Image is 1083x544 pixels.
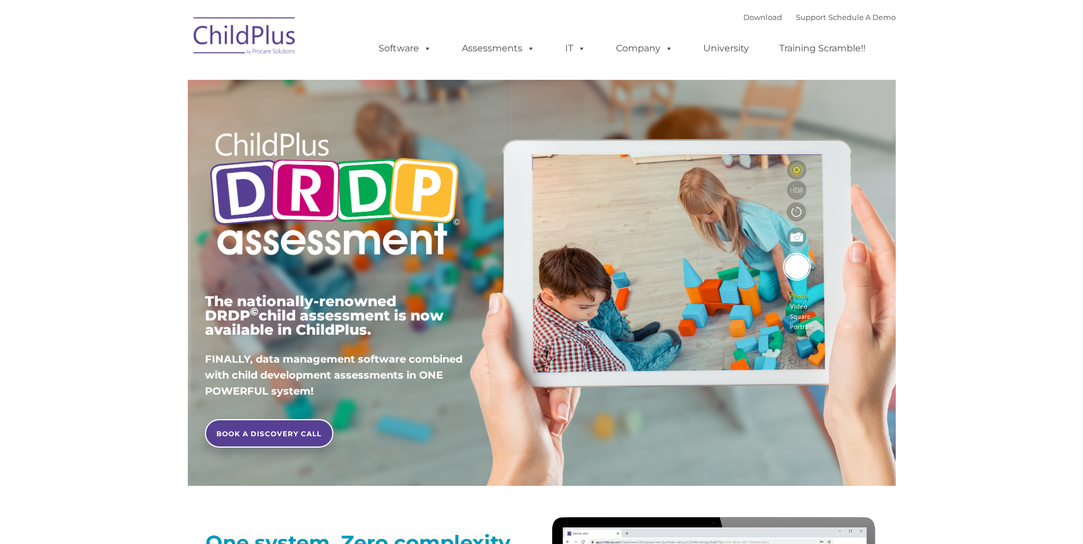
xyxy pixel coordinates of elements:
[554,37,597,60] a: IT
[796,13,826,22] a: Support
[743,13,782,22] a: Download
[605,37,685,60] a: Company
[188,9,302,66] img: ChildPlus by Procare Solutions
[367,37,443,60] a: Software
[768,37,877,60] a: Training Scramble!!
[692,37,760,60] a: University
[205,419,333,448] a: BOOK A DISCOVERY CALL
[250,305,259,318] sup: ©
[828,13,896,22] a: Schedule A Demo
[743,13,896,22] font: |
[205,117,464,274] img: Copyright - DRDP Logo Light
[205,353,462,397] span: FINALLY, data management software combined with child development assessments in ONE POWERFUL sys...
[205,293,444,338] span: The nationally-renowned DRDP child assessment is now available in ChildPlus.
[450,37,546,60] a: Assessments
